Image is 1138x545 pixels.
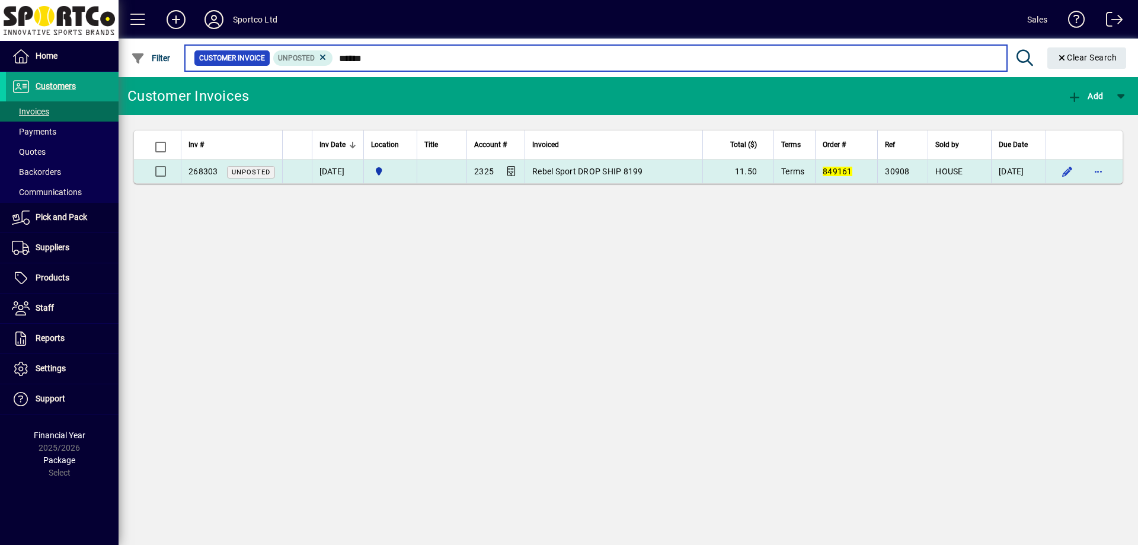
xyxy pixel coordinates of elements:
span: HOUSE [935,167,963,176]
span: Account # [474,138,507,151]
div: Inv Date [319,138,356,151]
div: Ref [885,138,920,151]
span: Communications [12,187,82,197]
span: Clear Search [1057,53,1117,62]
em: 849161 [823,167,852,176]
span: Terms [781,138,801,151]
a: Home [6,42,119,71]
div: Customer Invoices [127,87,249,106]
span: Unposted [278,54,315,62]
button: Profile [195,9,233,30]
span: Unposted [232,168,270,176]
button: Edit [1058,162,1077,181]
mat-chip: Customer Invoice Status: Unposted [273,50,333,66]
a: Support [6,384,119,414]
span: Terms [781,167,804,176]
span: Reports [36,333,65,343]
a: Staff [6,294,119,323]
span: Package [43,455,75,465]
span: 2325 [474,167,494,176]
td: [DATE] [312,160,363,183]
a: Backorders [6,162,119,182]
div: Sales [1027,10,1047,29]
a: Pick and Pack [6,203,119,232]
a: Invoices [6,101,119,122]
div: Sportco Ltd [233,10,277,29]
button: Clear [1047,47,1127,69]
div: Order # [823,138,870,151]
a: Products [6,263,119,293]
a: Knowledge Base [1059,2,1085,41]
div: Total ($) [710,138,768,151]
span: Inv # [188,138,204,151]
span: Location [371,138,399,151]
button: Add [1065,85,1106,107]
span: Settings [36,364,66,373]
div: Account # [474,138,517,151]
span: Customer Invoice [199,52,265,64]
span: Inv Date [319,138,346,151]
span: 268303 [188,167,218,176]
span: Sportco Ltd Warehouse [371,165,410,178]
span: Quotes [12,147,46,157]
span: Products [36,273,69,282]
a: Suppliers [6,233,119,263]
span: Title [424,138,438,151]
div: Location [371,138,410,151]
span: Rebel Sport DROP SHIP 8199 [532,167,643,176]
div: Inv # [188,138,275,151]
span: Backorders [12,167,61,177]
a: Reports [6,324,119,353]
span: Suppliers [36,243,69,252]
div: Due Date [999,138,1038,151]
a: Logout [1097,2,1123,41]
span: Total ($) [730,138,757,151]
span: Sold by [935,138,959,151]
span: Due Date [999,138,1028,151]
span: Ref [885,138,895,151]
div: Sold by [935,138,984,151]
button: More options [1089,162,1108,181]
span: Home [36,51,57,60]
span: Filter [131,53,171,63]
a: Settings [6,354,119,384]
span: Customers [36,81,76,91]
a: Communications [6,182,119,202]
span: Pick and Pack [36,212,87,222]
button: Filter [128,47,174,69]
span: Invoiced [532,138,559,151]
a: Payments [6,122,119,142]
td: [DATE] [991,160,1046,183]
button: Add [157,9,195,30]
span: Add [1067,91,1103,101]
span: Staff [36,303,54,313]
div: Title [424,138,460,151]
td: 11.50 [702,160,773,183]
span: Financial Year [34,431,85,440]
a: Quotes [6,142,119,162]
div: Invoiced [532,138,695,151]
span: Payments [12,127,56,136]
span: Order # [823,138,846,151]
span: Invoices [12,107,49,116]
span: Support [36,394,65,403]
span: 30908 [885,167,909,176]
